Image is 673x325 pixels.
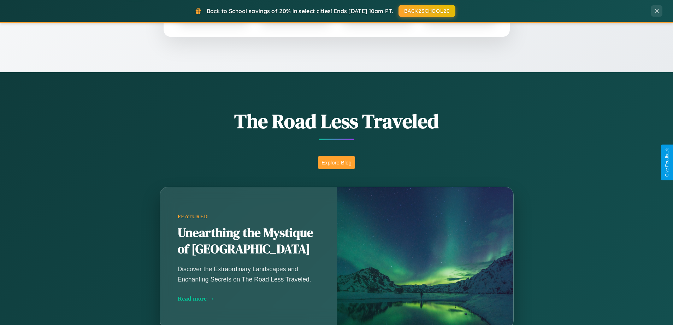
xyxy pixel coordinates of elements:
[178,295,319,302] div: Read more →
[665,148,669,177] div: Give Feedback
[399,5,455,17] button: BACK2SCHOOL20
[318,156,355,169] button: Explore Blog
[178,264,319,284] p: Discover the Extraordinary Landscapes and Enchanting Secrets on The Road Less Traveled.
[207,7,393,14] span: Back to School savings of 20% in select cities! Ends [DATE] 10am PT.
[178,214,319,220] div: Featured
[125,108,549,135] h1: The Road Less Traveled
[178,225,319,257] h2: Unearthing the Mystique of [GEOGRAPHIC_DATA]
